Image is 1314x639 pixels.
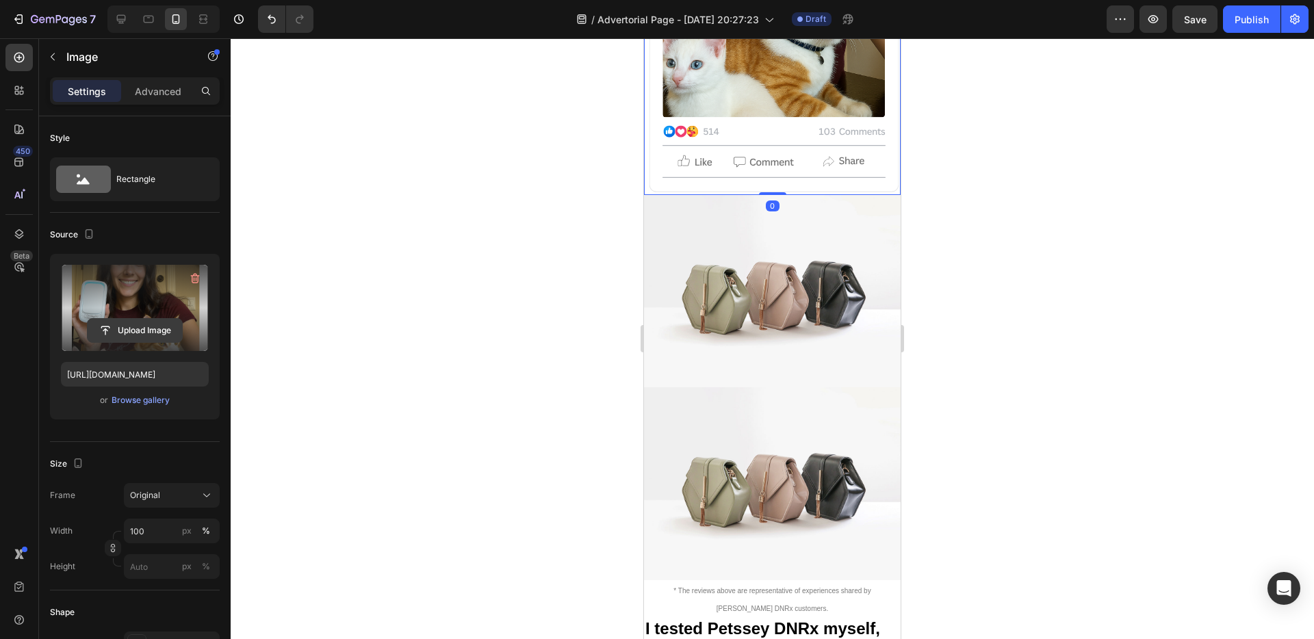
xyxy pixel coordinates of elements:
[1267,572,1300,605] div: Open Intercom Messenger
[1184,14,1207,25] span: Save
[1172,5,1218,33] button: Save
[591,12,595,27] span: /
[1235,12,1269,27] div: Publish
[124,519,220,543] input: px%
[112,394,170,406] div: Browse gallery
[68,84,106,99] p: Settings
[100,392,108,408] span: or
[50,455,86,473] div: Size
[135,84,181,99] p: Advanced
[124,554,220,579] input: px%
[644,38,901,639] iframe: To enrich screen reader interactions, please activate Accessibility in Grammarly extension settings
[182,560,192,573] div: px
[13,146,33,157] div: 450
[1,581,236,619] strong: I tested Petssey DNRx myself, and here's what I found:
[597,12,759,27] span: Advertorial Page - [DATE] 20:27:23
[90,11,96,27] p: 7
[806,13,826,25] span: Draft
[1223,5,1280,33] button: Publish
[10,250,33,261] div: Beta
[111,393,170,407] button: Browse gallery
[179,558,195,575] button: %
[182,525,192,537] div: px
[50,606,75,618] div: Shape
[87,318,183,343] button: Upload Image
[50,226,97,244] div: Source
[198,558,214,575] button: px
[202,525,210,537] div: %
[50,132,70,144] div: Style
[179,523,195,539] button: %
[5,5,102,33] button: 7
[258,5,313,33] div: Undo/Redo
[66,49,183,65] p: Image
[116,164,200,195] div: Rectangle
[50,560,75,573] label: Height
[61,362,209,387] input: https://example.com/image.jpg
[202,560,210,573] div: %
[124,483,220,508] button: Original
[50,489,75,501] label: Frame
[50,525,73,537] label: Width
[130,489,160,501] span: Original
[198,523,214,539] button: px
